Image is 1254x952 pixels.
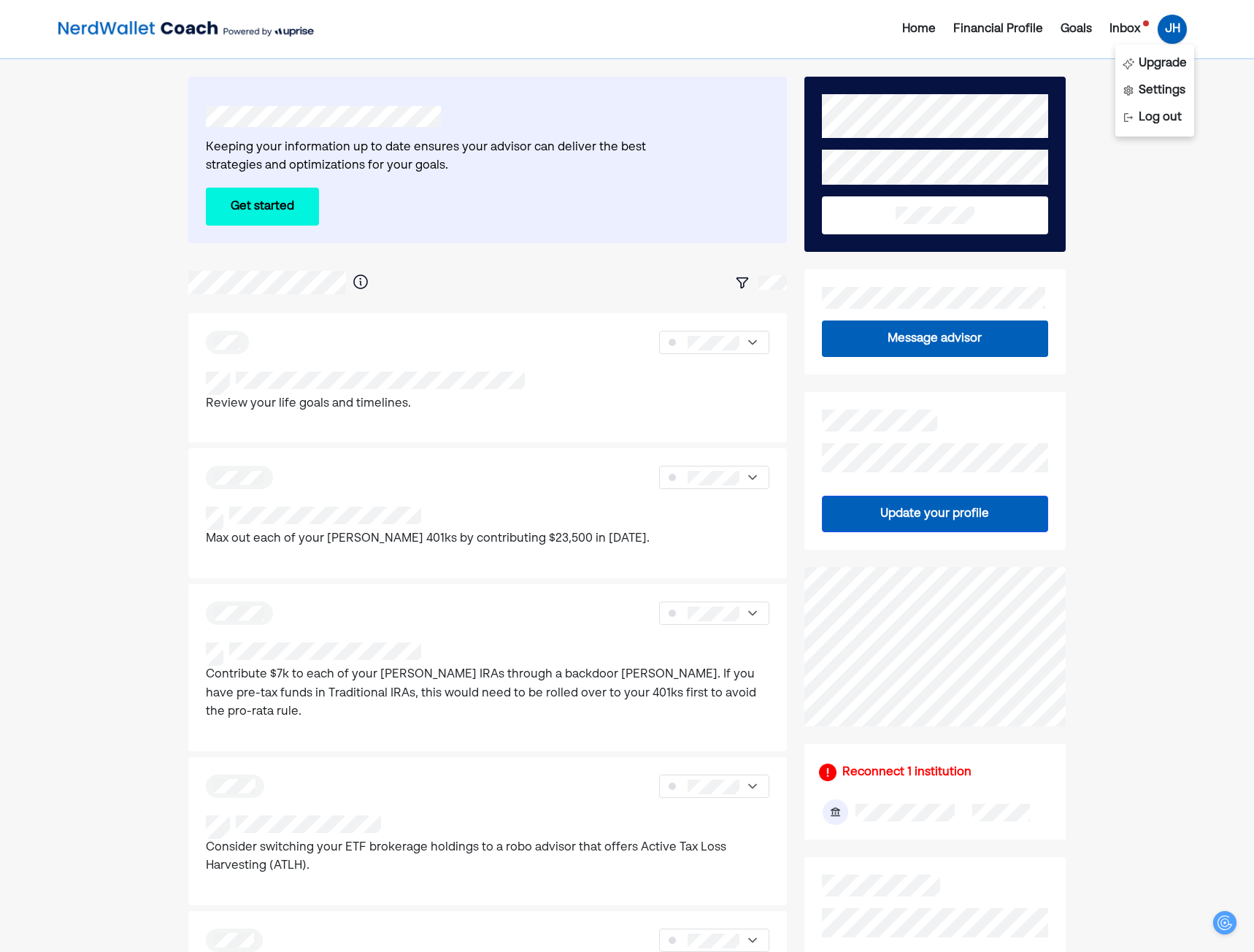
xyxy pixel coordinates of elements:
[206,395,526,414] p: Review your life goals and timelines.
[822,320,1049,357] button: Message advisor
[1109,20,1140,38] div: Inbox
[206,839,769,876] p: Consider switching your ETF brokerage holdings to a robo advisor that offers Active Tax Loss Harv...
[206,139,685,176] div: Keeping your information up to date ensures your advisor can deliver the best strategies and opti...
[1061,20,1092,38] div: Goals
[1139,109,1182,126] div: Log out
[842,764,972,781] div: Reconnect 1 institution
[902,20,936,38] div: Home
[206,188,319,226] button: Get started
[822,496,1049,532] button: Update your profile
[206,530,650,549] p: Max out each of your [PERSON_NAME] 401ks by contributing $23,500 in [DATE].
[1158,15,1187,44] div: JH
[206,666,769,722] p: Contribute $7k to each of your [PERSON_NAME] IRAs through a backdoor [PERSON_NAME]. If you have p...
[1139,55,1187,72] div: Upgrade
[953,20,1043,38] div: Financial Profile
[1139,82,1185,99] div: Settings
